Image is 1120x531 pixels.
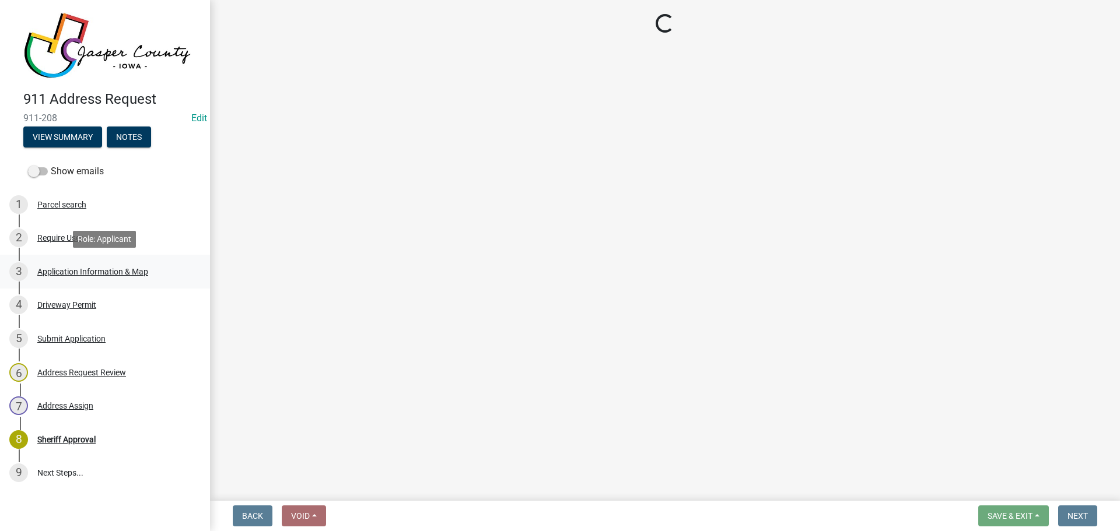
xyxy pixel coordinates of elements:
[107,133,151,142] wm-modal-confirm: Notes
[23,12,191,79] img: Jasper County, Iowa
[37,368,126,377] div: Address Request Review
[28,164,104,178] label: Show emails
[37,301,96,309] div: Driveway Permit
[37,234,83,242] div: Require User
[9,296,28,314] div: 4
[978,505,1049,526] button: Save & Exit
[23,91,201,108] h4: 911 Address Request
[37,402,93,410] div: Address Assign
[9,228,28,247] div: 2
[9,195,28,214] div: 1
[9,463,28,482] div: 9
[37,435,96,444] div: Sheriff Approval
[988,511,1032,521] span: Save & Exit
[37,201,86,209] div: Parcel search
[282,505,326,526] button: Void
[23,112,187,124] span: 911-208
[9,430,28,449] div: 8
[73,231,136,248] div: Role: Applicant
[23,126,102,147] button: View Summary
[9,262,28,281] div: 3
[1058,505,1097,526] button: Next
[9,396,28,415] div: 7
[107,126,151,147] button: Notes
[37,335,106,343] div: Submit Application
[233,505,272,526] button: Back
[1067,511,1088,521] span: Next
[291,511,310,521] span: Void
[242,511,263,521] span: Back
[191,112,207,124] a: Edit
[191,112,207,124] wm-modal-confirm: Edit Application Number
[9,329,28,348] div: 5
[37,268,148,276] div: Application Information & Map
[23,133,102,142] wm-modal-confirm: Summary
[9,363,28,382] div: 6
